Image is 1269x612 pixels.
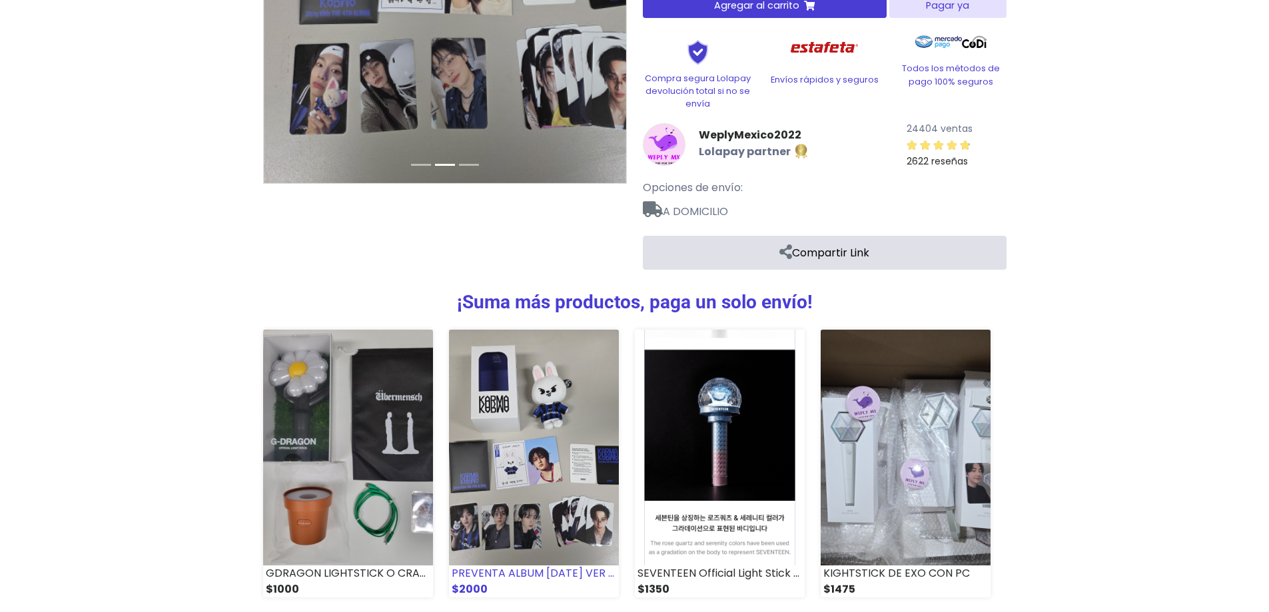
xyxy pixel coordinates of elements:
[793,143,809,159] img: Lolapay partner
[643,196,1007,220] span: A DOMICILIO
[263,330,433,565] img: GDRAGON LIGHTSTICK O CRADLE
[643,72,753,111] p: Compra segura Lolapay devolución total si no se envía
[449,330,619,565] img: PREVENTA ALBUM KARMA VER SKZOO
[915,29,963,55] img: Mercado Pago Logo
[821,330,991,597] a: KIGHTSTICK DE EXO CON PC $1475
[962,29,987,55] img: Codi Logo
[699,145,791,160] b: Lolapay partner
[449,565,619,581] div: PREVENTA ALBUM [DATE] VER SKZOO
[635,565,805,581] div: SEVENTEEN Official Light Stick VER.3 10th Anniv.
[907,137,1007,169] a: 2622 reseñas
[780,29,869,67] img: Estafeta Logo
[821,565,991,581] div: KIGHTSTICK DE EXO CON PC
[263,581,433,597] div: $1000
[449,330,619,597] a: PREVENTA ALBUM [DATE] VER SKZOO $2000
[643,180,743,195] span: Opciones de envío:
[907,122,973,135] small: 24404 ventas
[263,565,433,581] div: GDRAGON LIGHTSTICK O CRADLE
[769,73,880,86] p: Envíos rápidos y seguros
[643,123,685,166] img: WeplyMexico2022
[449,581,619,597] div: $2000
[263,330,433,597] a: GDRAGON LIGHTSTICK O CRADLE $1000
[635,581,805,597] div: $1350
[907,154,968,168] small: 2622 reseñas
[821,330,991,565] img: KIGHTSTICK DE EXO CON PC
[263,291,1007,314] h3: ¡Suma más productos, paga un solo envío!
[643,236,1007,270] a: Compartir Link
[635,330,805,597] a: SEVENTEEN Official Light Stick VER.3 10th Anniv. $1350
[635,330,805,565] img: SEVENTEEN Official Light Stick VER.3 10th Anniv.
[907,137,971,153] div: 4.85 / 5
[896,62,1007,87] p: Todos los métodos de pago 100% seguros
[665,39,731,65] img: Shield
[821,581,991,597] div: $1475
[699,127,809,143] a: WeplyMexico2022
